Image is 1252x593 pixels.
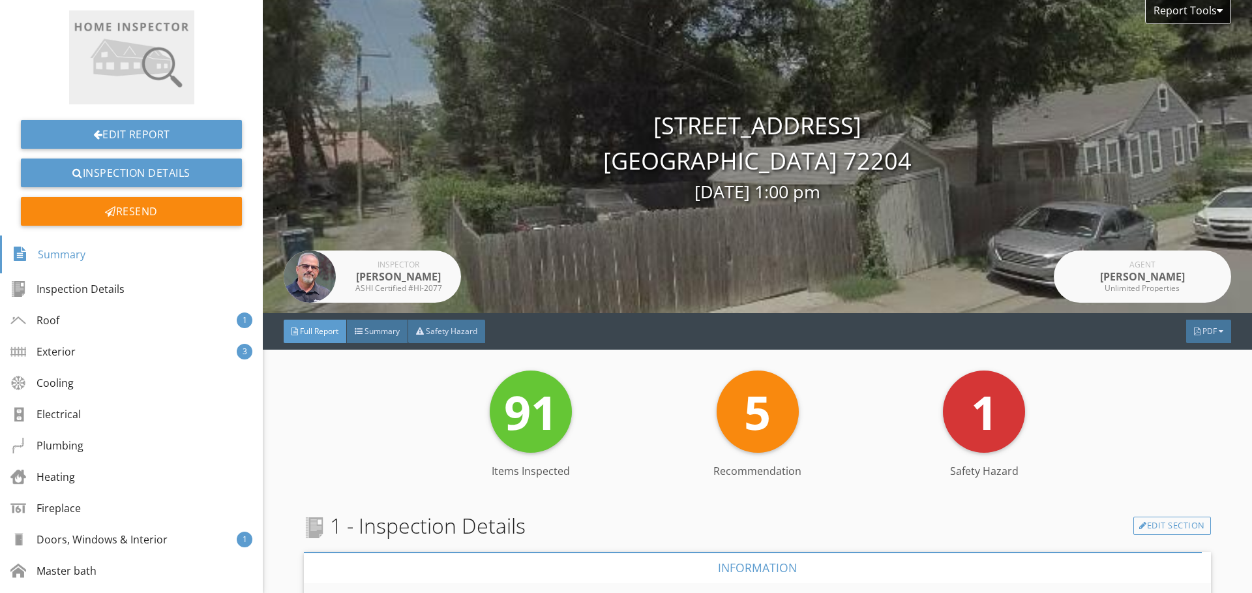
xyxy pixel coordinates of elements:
div: Recommendation [644,463,871,479]
span: PDF [1202,326,1217,337]
div: Doors, Windows & Interior [10,532,168,547]
span: 91 [504,380,558,444]
div: Safety Hazard [871,463,1097,479]
span: Safety Hazard [426,326,477,337]
div: ASHI Certified #HI-2077 [346,284,451,292]
div: Resend [21,197,242,226]
div: Inspector [346,261,451,269]
a: Edit Section [1133,517,1211,535]
div: 1 [237,532,252,547]
a: Edit Report [21,120,242,149]
a: Inspector [PERSON_NAME] ASHI Certified #HI-2077 [284,251,461,303]
div: Electrical [10,406,81,422]
div: Exterior [10,344,76,359]
div: 3 [237,344,252,359]
div: 1 [237,312,252,328]
div: Cooling [10,375,74,391]
div: Fireplace [10,500,81,516]
img: headshot_4.jpg [284,251,336,303]
div: Heating [10,469,75,485]
div: Inspection Details [10,281,125,297]
span: Summary [365,326,400,337]
div: Roof [10,312,59,328]
div: Master bath [10,563,97,579]
span: 5 [744,380,771,444]
span: Full Report [300,326,338,337]
a: Inspection Details [21,159,242,187]
div: [STREET_ADDRESS] [GEOGRAPHIC_DATA] 72204 [263,108,1252,205]
div: Items Inspected [417,463,644,479]
div: [DATE] 1:00 pm [263,179,1252,205]
div: Summary [12,243,85,266]
span: 1 - Inspection Details [304,510,526,541]
div: Unlimited Properties [1090,284,1195,292]
span: 1 [971,380,998,444]
div: Agent [1090,261,1195,269]
img: company-logo-placeholder-36d46f90f209bfd688c11e12444f7ae3bbe69803b1480f285d1f5ee5e7c7234b.jpg [69,10,194,104]
div: [PERSON_NAME] [346,269,451,284]
div: [PERSON_NAME] [1090,269,1195,284]
div: Plumbing [10,438,83,453]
